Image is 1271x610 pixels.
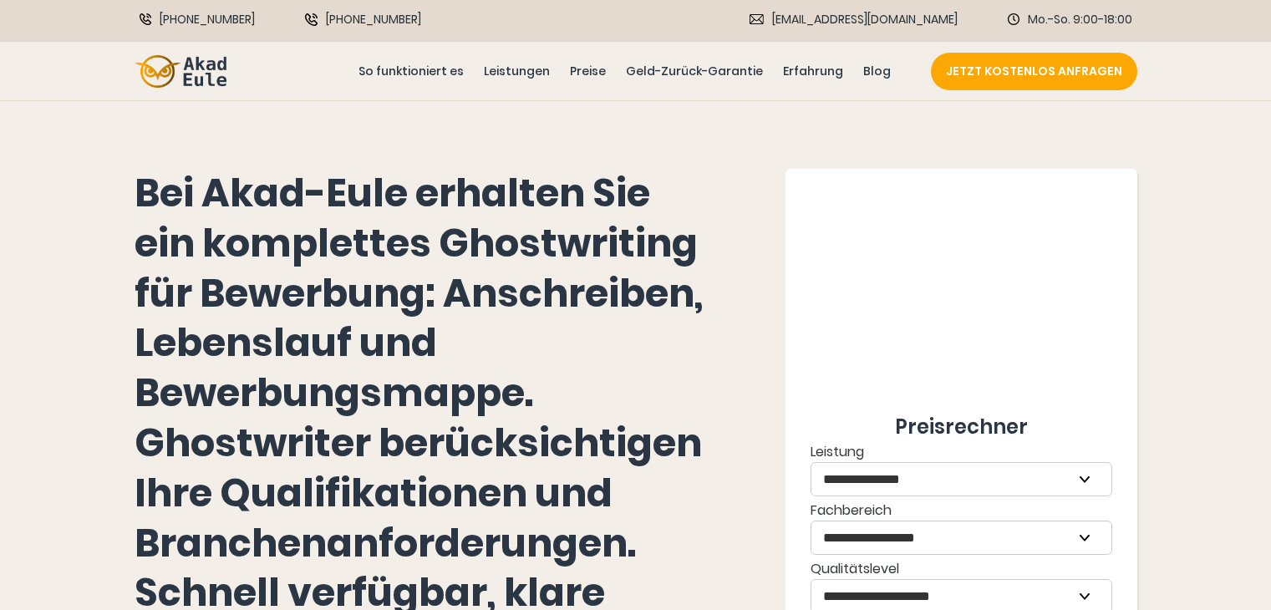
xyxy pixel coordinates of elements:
label: Leistung [811,441,1112,496]
img: WhatsApp [305,13,318,26]
span: [PHONE_NUMBER] [160,11,255,28]
img: Schedule [1008,13,1019,25]
a: WhatsApp [PHONE_NUMBER] [305,11,421,28]
a: Blog [860,62,894,81]
span: Mo.-So. 9:00-18:00 [1028,11,1132,28]
a: Leistungen [480,62,553,81]
a: Email [EMAIL_ADDRESS][DOMAIN_NAME] [750,11,958,28]
select: Leistung [811,463,1111,496]
a: So funktioniert es [355,62,467,81]
label: Fachbereich [811,500,1112,555]
img: Email [750,14,764,24]
div: Preisrechner [811,412,1112,441]
a: JETZT KOSTENLOS ANFRAGEN [931,53,1137,90]
a: Erfahrung [780,62,846,81]
img: logo [135,55,226,88]
a: Preise [567,62,609,81]
a: Phone [PHONE_NUMBER] [140,11,255,28]
span: [PHONE_NUMBER] [326,11,421,28]
select: Fachbereich [811,521,1111,554]
a: Geld-Zurück-Garantie [623,62,766,81]
span: [EMAIL_ADDRESS][DOMAIN_NAME] [772,11,958,28]
img: Phone [140,13,151,25]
